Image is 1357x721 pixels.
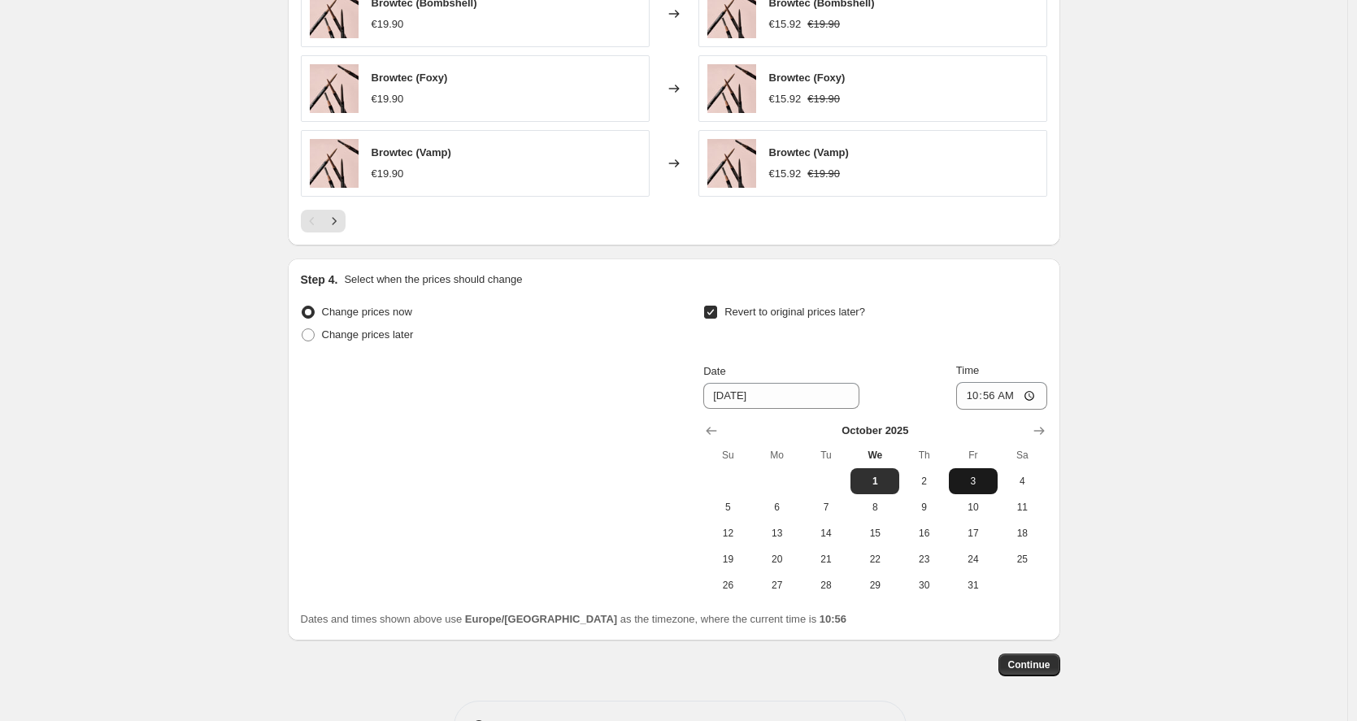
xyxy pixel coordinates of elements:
[769,166,802,182] div: €15.92
[850,442,899,468] th: Wednesday
[802,520,850,546] button: Tuesday October 14 2025
[322,306,412,318] span: Change prices now
[850,546,899,572] button: Wednesday October 22 2025
[857,579,893,592] span: 29
[769,91,802,107] div: €15.92
[310,64,359,113] img: all-pencils_4_80x.jpg
[906,475,942,488] span: 2
[703,494,752,520] button: Sunday October 5 2025
[808,579,844,592] span: 28
[956,382,1047,410] input: 12:00
[710,579,746,592] span: 26
[998,468,1046,494] button: Saturday October 4 2025
[707,64,756,113] img: all-pencils_4_80x.jpg
[857,527,893,540] span: 15
[707,139,756,188] img: all-pencils_4_80x.jpg
[301,613,847,625] span: Dates and times shown above use as the timezone, where the current time is
[906,579,942,592] span: 30
[955,553,991,566] span: 24
[949,572,998,598] button: Friday October 31 2025
[753,442,802,468] th: Monday
[899,546,948,572] button: Thursday October 23 2025
[808,527,844,540] span: 14
[372,72,448,84] span: Browtec (Foxy)
[807,91,840,107] strike: €19.90
[301,210,346,232] nav: Pagination
[310,139,359,188] img: all-pencils_4_80x.jpg
[802,572,850,598] button: Tuesday October 28 2025
[906,501,942,514] span: 9
[899,520,948,546] button: Thursday October 16 2025
[372,166,404,182] div: €19.90
[710,527,746,540] span: 12
[850,572,899,598] button: Wednesday October 29 2025
[955,579,991,592] span: 31
[759,579,795,592] span: 27
[769,72,846,84] span: Browtec (Foxy)
[899,468,948,494] button: Thursday October 2 2025
[955,449,991,462] span: Fr
[372,91,404,107] div: €19.90
[703,365,725,377] span: Date
[850,468,899,494] button: Today Wednesday October 1 2025
[998,494,1046,520] button: Saturday October 11 2025
[753,546,802,572] button: Monday October 20 2025
[700,419,723,442] button: Show previous month, September 2025
[857,475,893,488] span: 1
[710,449,746,462] span: Su
[949,468,998,494] button: Friday October 3 2025
[703,520,752,546] button: Sunday October 12 2025
[949,520,998,546] button: Friday October 17 2025
[703,442,752,468] th: Sunday
[703,383,859,409] input: 10/1/2025
[955,501,991,514] span: 10
[857,501,893,514] span: 8
[372,146,451,159] span: Browtec (Vamp)
[759,449,795,462] span: Mo
[1004,475,1040,488] span: 4
[949,546,998,572] button: Friday October 24 2025
[998,546,1046,572] button: Saturday October 25 2025
[899,442,948,468] th: Thursday
[1004,501,1040,514] span: 11
[769,146,849,159] span: Browtec (Vamp)
[998,520,1046,546] button: Saturday October 18 2025
[802,494,850,520] button: Tuesday October 7 2025
[949,442,998,468] th: Friday
[998,442,1046,468] th: Saturday
[857,553,893,566] span: 22
[1004,553,1040,566] span: 25
[955,475,991,488] span: 3
[955,527,991,540] span: 17
[807,16,840,33] strike: €19.90
[949,494,998,520] button: Friday October 10 2025
[322,328,414,341] span: Change prices later
[906,527,942,540] span: 16
[998,654,1060,676] button: Continue
[850,520,899,546] button: Wednesday October 15 2025
[759,501,795,514] span: 6
[753,494,802,520] button: Monday October 6 2025
[710,501,746,514] span: 5
[301,271,338,288] h2: Step 4.
[808,553,844,566] span: 21
[906,449,942,462] span: Th
[899,572,948,598] button: Thursday October 30 2025
[724,306,865,318] span: Revert to original prices later?
[753,572,802,598] button: Monday October 27 2025
[344,271,522,288] p: Select when the prices should change
[710,553,746,566] span: 19
[808,501,844,514] span: 7
[465,613,617,625] b: Europe/[GEOGRAPHIC_DATA]
[759,527,795,540] span: 13
[753,520,802,546] button: Monday October 13 2025
[1028,419,1050,442] button: Show next month, November 2025
[820,613,846,625] b: 10:56
[956,364,979,376] span: Time
[802,442,850,468] th: Tuesday
[850,494,899,520] button: Wednesday October 8 2025
[769,16,802,33] div: €15.92
[802,546,850,572] button: Tuesday October 21 2025
[906,553,942,566] span: 23
[703,546,752,572] button: Sunday October 19 2025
